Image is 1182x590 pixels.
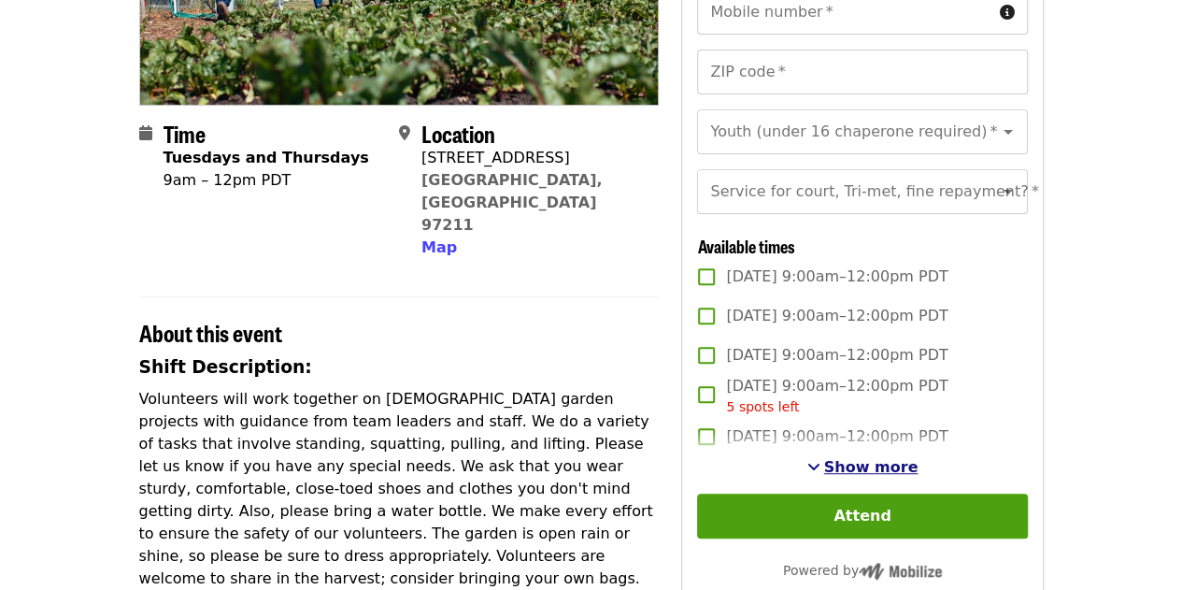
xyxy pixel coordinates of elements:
[139,124,152,142] i: calendar icon
[421,171,603,234] a: [GEOGRAPHIC_DATA], [GEOGRAPHIC_DATA] 97211
[783,563,942,578] span: Powered by
[697,494,1027,539] button: Attend
[824,458,919,476] span: Show more
[421,238,457,256] span: Map
[164,169,369,192] div: 9am – 12pm PDT
[726,399,799,414] span: 5 spots left
[421,237,457,259] button: Map
[726,305,947,327] span: [DATE] 9:00am–12:00pm PDT
[164,149,369,166] strong: Tuesdays and Thursdays
[139,357,312,377] strong: Shift Description:
[995,179,1021,205] button: Open
[807,456,919,479] button: See more timeslots
[995,119,1021,145] button: Open
[164,117,206,150] span: Time
[726,375,947,417] span: [DATE] 9:00am–12:00pm PDT
[697,234,794,258] span: Available times
[399,124,410,142] i: map-marker-alt icon
[726,344,947,367] span: [DATE] 9:00am–12:00pm PDT
[139,316,282,349] span: About this event
[726,266,947,288] span: [DATE] 9:00am–12:00pm PDT
[697,50,1027,94] input: ZIP code
[726,425,947,448] span: [DATE] 9:00am–12:00pm PDT
[859,563,942,580] img: Powered by Mobilize
[139,388,660,590] p: Volunteers will work together on [DEMOGRAPHIC_DATA] garden projects with guidance from team leade...
[421,117,495,150] span: Location
[1000,4,1015,22] i: circle-info icon
[421,147,644,169] div: [STREET_ADDRESS]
